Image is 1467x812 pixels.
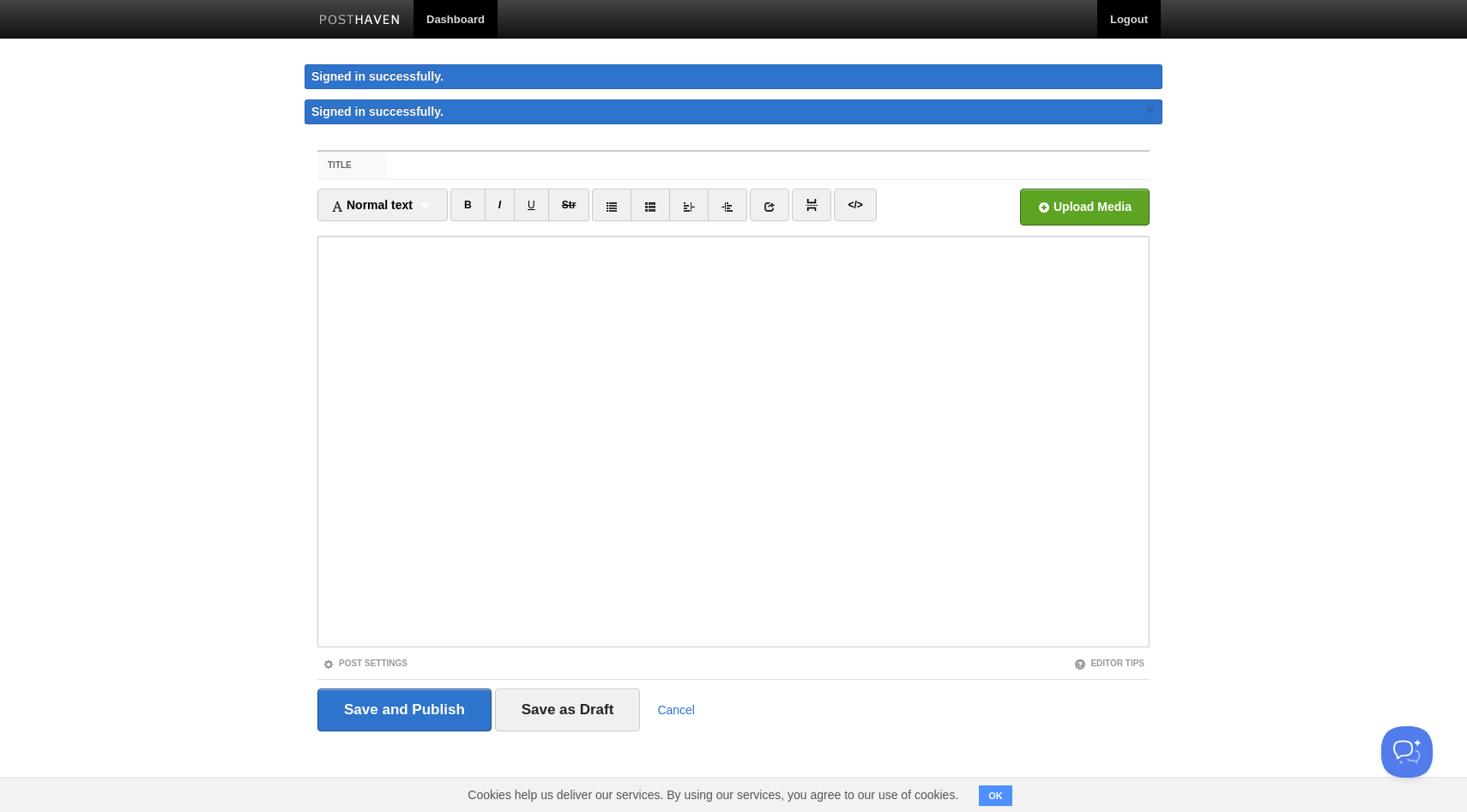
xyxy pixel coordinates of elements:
input: Save and Publish [317,689,492,731]
a: Editor Tips [1074,659,1144,668]
div: Signed in successfully. [305,64,1162,89]
a: Post Settings [323,659,407,668]
a: × [1143,99,1158,121]
img: Posthaven-bar [319,15,401,27]
a: B [450,189,486,221]
span: Signed in successfully. [311,105,444,118]
a: Cancel [657,703,695,717]
input: Save as Draft [495,689,641,731]
a: Str [548,189,590,221]
img: pagebreak-icon.png [806,199,818,211]
button: OK [979,785,1012,806]
del: Str [562,199,577,211]
span: Cookies help us deliver our services. By using our services, you agree to our use of cookies. [450,778,975,812]
a: U [514,189,549,221]
label: Title [317,152,387,179]
span: Normal text [331,198,413,212]
iframe: Help Scout Beacon - Open [1381,726,1433,778]
a: I [485,189,515,221]
a: </> [834,189,876,221]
